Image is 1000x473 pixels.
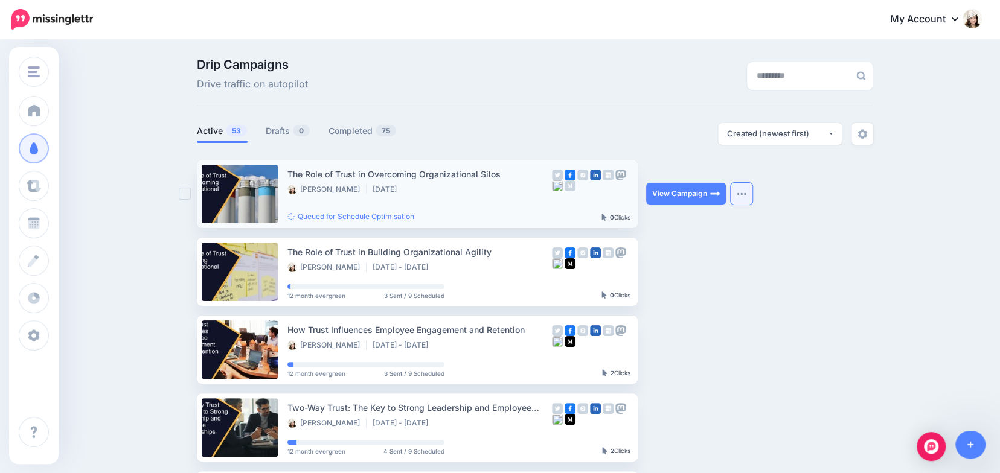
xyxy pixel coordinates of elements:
[878,5,982,34] a: My Account
[552,258,563,269] img: bluesky-grey-square.png
[856,71,865,80] img: search-grey-6.png
[602,369,607,376] img: pointer-grey-darker.png
[552,180,563,191] img: bluesky-grey-square.png
[710,189,720,198] img: arrow-long-right-white.png
[611,369,614,376] b: 2
[602,447,607,454] img: pointer-grey-darker.png
[590,170,601,180] img: linkedin-square.png
[552,170,563,180] img: twitter-grey-square.png
[287,340,367,350] li: [PERSON_NAME]
[565,414,575,425] img: medium-square.png
[376,125,396,136] span: 75
[590,247,601,258] img: linkedin-square.png
[287,293,345,299] span: 12 month evergreen
[287,262,367,272] li: [PERSON_NAME]
[577,403,588,414] img: instagram-grey-square.png
[373,185,403,194] li: [DATE]
[287,418,367,428] li: [PERSON_NAME]
[603,325,614,336] img: google_business-grey-square.png
[287,167,552,181] div: The Role of Trust in Overcoming Organizational Silos
[601,214,630,221] div: Clicks
[565,336,575,347] img: medium-square.png
[601,214,607,221] img: pointer-grey-darker.png
[197,124,248,138] a: Active53
[552,247,563,258] img: twitter-grey-square.png
[384,370,444,376] span: 3 Sent / 9 Scheduled
[857,129,867,139] img: settings-grey.png
[226,125,247,136] span: 53
[603,403,614,414] img: google_business-grey-square.png
[565,403,575,414] img: facebook-square.png
[373,340,434,350] li: [DATE] - [DATE]
[383,448,444,454] span: 4 Sent / 9 Scheduled
[565,170,575,180] img: facebook-square.png
[287,245,552,259] div: The Role of Trust in Building Organizational Agility
[615,170,626,180] img: mastodon-grey-square.png
[590,403,601,414] img: linkedin-square.png
[565,258,575,269] img: medium-square.png
[601,291,607,299] img: pointer-grey-darker.png
[601,292,630,299] div: Clicks
[610,214,614,221] b: 0
[565,247,575,258] img: facebook-square.png
[727,128,827,139] div: Created (newest first)
[577,247,588,258] img: instagram-grey-square.png
[590,325,601,336] img: linkedin-square.png
[602,370,630,377] div: Clicks
[373,262,434,272] li: [DATE] - [DATE]
[552,325,563,336] img: twitter-grey-square.png
[577,170,588,180] img: instagram-grey-square.png
[11,9,93,30] img: Missinglettr
[293,125,310,136] span: 0
[611,447,614,454] b: 2
[287,370,345,376] span: 12 month evergreen
[917,432,946,461] div: Open Intercom Messenger
[615,247,626,258] img: mastodon-grey-square.png
[565,325,575,336] img: facebook-square.png
[266,124,310,138] a: Drafts0
[552,336,563,347] img: bluesky-grey-square.png
[610,291,614,299] b: 0
[287,401,552,414] div: Two-Way Trust: The Key to Strong Leadership and Employee Relationships
[287,185,367,194] li: [PERSON_NAME]
[373,418,434,428] li: [DATE] - [DATE]
[602,448,630,455] div: Clicks
[615,403,626,414] img: mastodon-grey-square.png
[287,212,414,221] a: Queued for Schedule Optimisation
[28,66,40,77] img: menu.png
[646,183,726,205] a: View Campaign
[552,403,563,414] img: twitter-grey-square.png
[615,325,626,336] img: mastodon-grey-square.png
[552,414,563,425] img: bluesky-grey-square.png
[577,325,588,336] img: instagram-grey-square.png
[384,293,444,299] span: 3 Sent / 9 Scheduled
[603,170,614,180] img: google_business-grey-square.png
[329,124,397,138] a: Completed75
[737,192,746,195] img: dots.png
[718,123,842,145] button: Created (newest first)
[197,59,308,71] span: Drip Campaigns
[287,448,345,454] span: 12 month evergreen
[197,77,308,92] span: Drive traffic on autopilot
[565,180,575,191] img: medium-grey-square.png
[603,247,614,258] img: google_business-grey-square.png
[287,323,552,337] div: How Trust Influences Employee Engagement and Retention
